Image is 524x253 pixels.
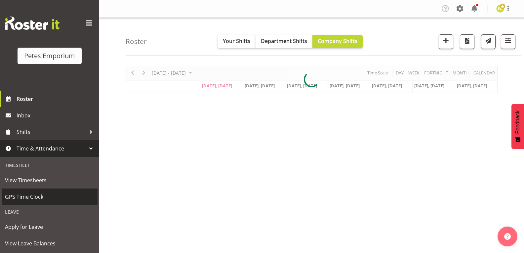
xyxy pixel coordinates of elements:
span: Department Shifts [261,37,307,45]
button: Your Shifts [218,35,256,48]
button: Company Shifts [312,35,363,48]
button: Filter Shifts [501,34,515,49]
a: GPS Time Clock [2,189,98,205]
button: Send a list of all shifts for the selected filtered period to all rostered employees. [481,34,496,49]
button: Feedback - Show survey [511,104,524,149]
span: Company Shifts [318,37,357,45]
span: View Leave Balances [5,238,94,248]
a: Apply for Leave [2,219,98,235]
h4: Roster [126,38,147,45]
span: Your Shifts [223,37,250,45]
span: GPS Time Clock [5,192,94,202]
span: Shifts [17,127,86,137]
button: Department Shifts [256,35,312,48]
div: Leave [2,205,98,219]
img: emma-croft7499.jpg [496,5,504,13]
img: help-xxl-2.png [504,233,511,240]
div: Timesheet [2,158,98,172]
span: Inbox [17,110,96,120]
span: Feedback [515,110,521,134]
span: Apply for Leave [5,222,94,232]
span: View Timesheets [5,175,94,185]
img: Rosterit website logo [5,17,60,30]
a: View Leave Balances [2,235,98,252]
button: Add a new shift [439,34,453,49]
span: Time & Attendance [17,144,86,153]
button: Download a PDF of the roster according to the set date range. [460,34,474,49]
a: View Timesheets [2,172,98,189]
div: Petes Emporium [24,51,75,61]
span: Roster [17,94,96,104]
